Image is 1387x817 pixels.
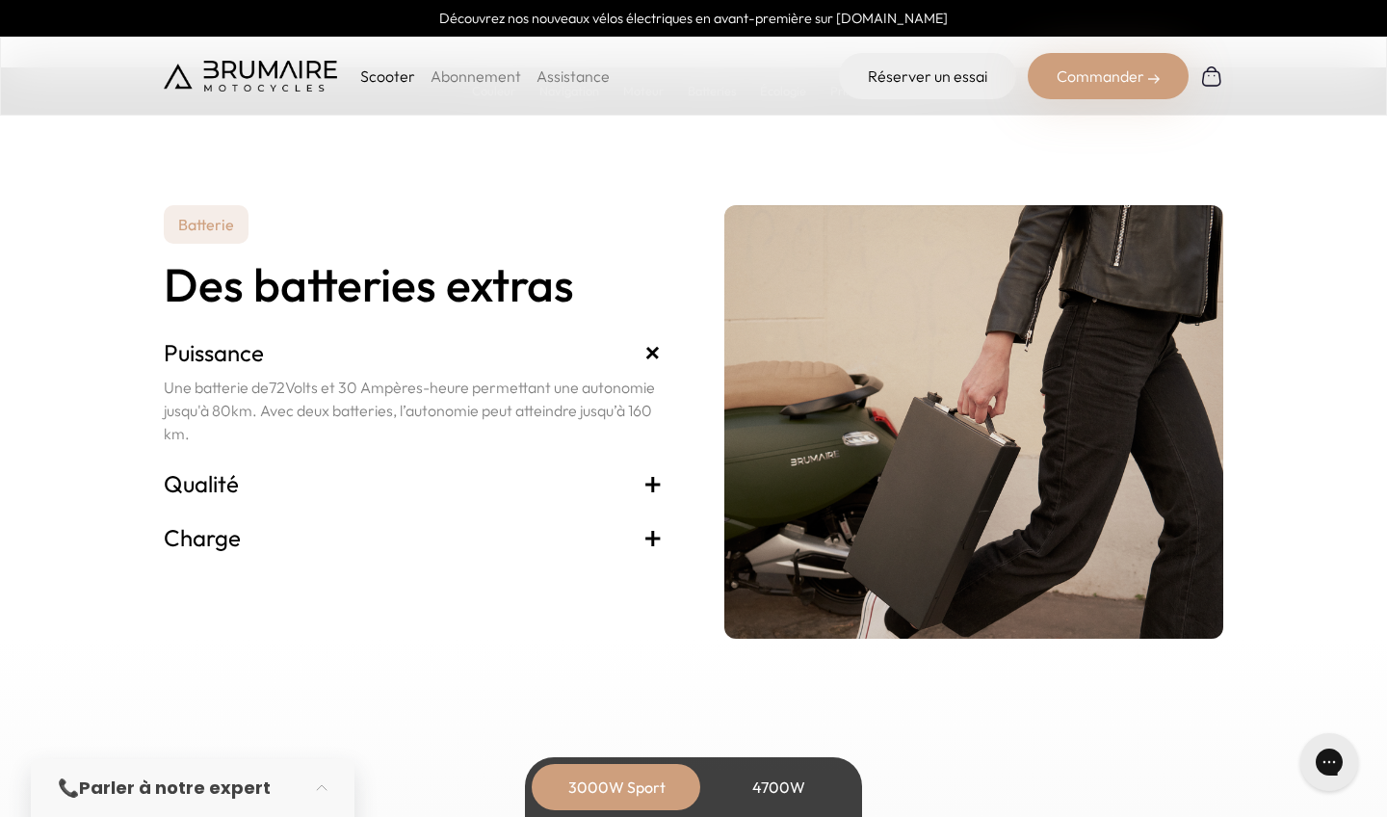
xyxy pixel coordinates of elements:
p: Batterie [164,205,249,244]
div: 4700W [701,764,855,810]
span: + [643,468,663,499]
img: brumaire-batteries.png [724,205,1223,639]
h3: Puissance [164,337,663,368]
span: + [636,335,671,371]
img: right-arrow-2.png [1148,73,1160,85]
a: Réserver un essai [839,53,1016,99]
h3: Charge [164,522,663,553]
img: Panier [1200,65,1223,88]
p: Une batterie de Volts et 30 Ampères-heure permettant une autonomie jusqu'à 80km. Avec deux batter... [164,376,663,445]
a: Assistance [536,66,610,86]
p: Scooter [360,65,415,88]
div: Commander [1028,53,1189,99]
h2: Des batteries extras [164,259,663,310]
span: + [643,522,663,553]
a: Abonnement [431,66,521,86]
iframe: Gorgias live chat messenger [1291,726,1368,798]
span: 72 [269,378,285,397]
h3: Qualité [164,468,663,499]
img: Brumaire Motocycles [164,61,337,92]
div: 3000W Sport [539,764,693,810]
